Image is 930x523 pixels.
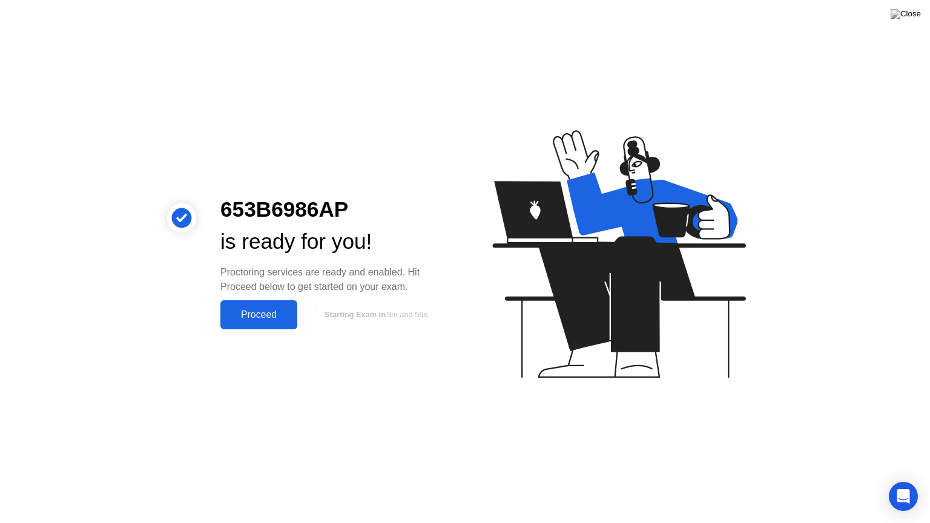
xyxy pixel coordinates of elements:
[220,265,446,294] div: Proctoring services are ready and enabled. Hit Proceed below to get started on your exam.
[891,9,921,19] img: Close
[889,482,918,511] div: Open Intercom Messenger
[220,300,297,329] button: Proceed
[220,226,446,258] div: is ready for you!
[220,194,446,226] div: 653B6986AP
[224,309,294,320] div: Proceed
[303,303,446,326] button: Starting Exam in9m and 56s
[387,310,427,319] span: 9m and 56s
